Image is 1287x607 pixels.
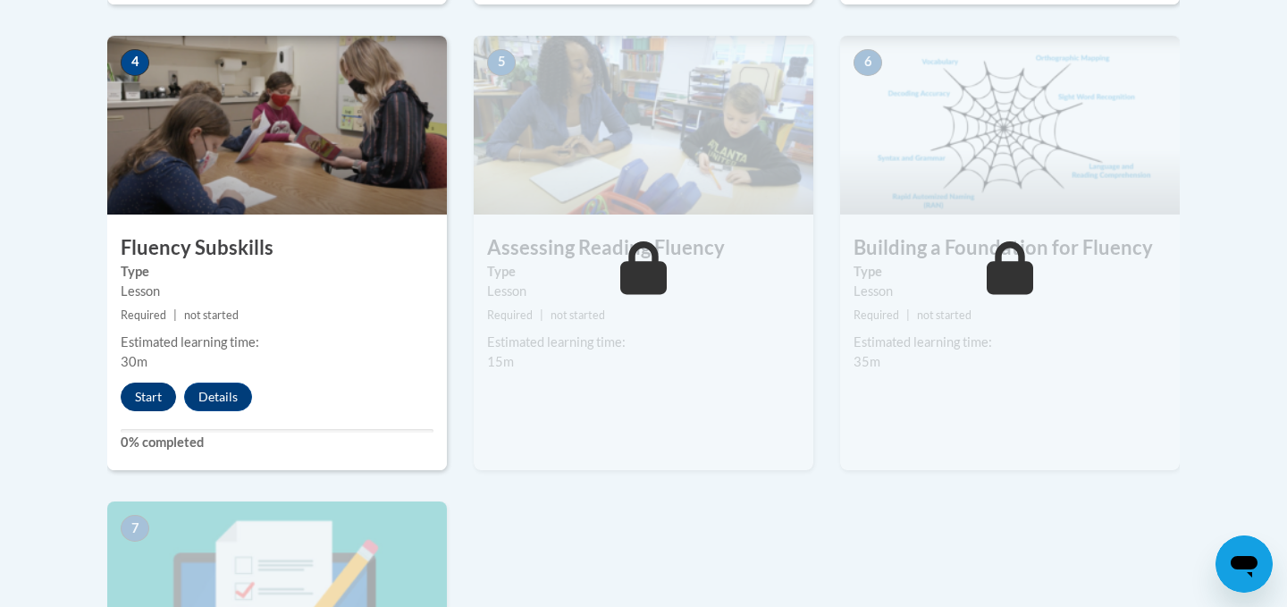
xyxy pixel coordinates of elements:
span: not started [917,308,972,322]
div: Lesson [121,282,433,301]
label: 0% completed [121,433,433,452]
span: 5 [487,49,516,76]
span: not started [184,308,239,322]
span: | [540,308,543,322]
img: Course Image [107,36,447,215]
span: 15m [487,354,514,369]
button: Details [184,383,252,411]
label: Type [854,262,1166,282]
span: 30m [121,354,147,369]
span: Required [487,308,533,322]
button: Start [121,383,176,411]
div: Estimated learning time: [854,333,1166,352]
h3: Building a Foundation for Fluency [840,234,1180,262]
span: 6 [854,49,882,76]
label: Type [487,262,800,282]
span: | [906,308,910,322]
span: 35m [854,354,880,369]
span: 4 [121,49,149,76]
span: | [173,308,177,322]
span: 7 [121,515,149,542]
h3: Fluency Subskills [107,234,447,262]
span: Required [854,308,899,322]
iframe: Button to launch messaging window [1215,535,1273,593]
div: Estimated learning time: [121,333,433,352]
h3: Assessing Reading Fluency [474,234,813,262]
span: not started [551,308,605,322]
img: Course Image [474,36,813,215]
div: Lesson [487,282,800,301]
span: Required [121,308,166,322]
img: Course Image [840,36,1180,215]
label: Type [121,262,433,282]
div: Estimated learning time: [487,333,800,352]
div: Lesson [854,282,1166,301]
